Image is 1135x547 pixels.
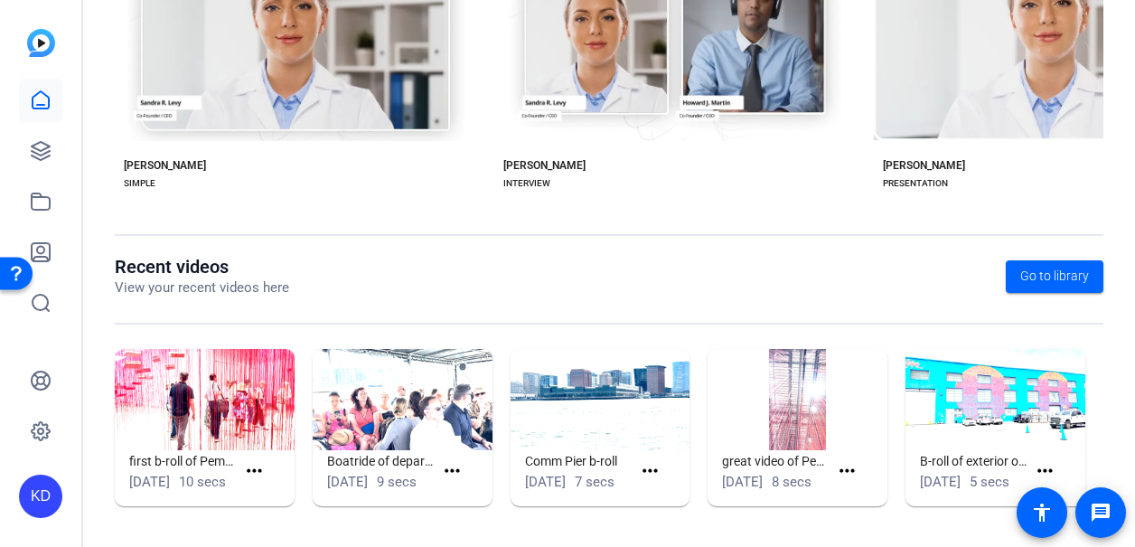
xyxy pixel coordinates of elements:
[27,29,55,57] img: blue-gradient.svg
[1020,267,1089,286] span: Go to library
[575,474,614,490] span: 7 secs
[1006,260,1103,293] a: Go to library
[115,349,295,450] img: first b-roll of Pembroke people walking through red fringe
[179,474,226,490] span: 10 secs
[920,474,961,490] span: [DATE]
[503,176,550,191] div: INTERVIEW
[115,278,289,298] p: View your recent videos here
[905,349,1085,450] img: B-roll of exterior of EB
[129,474,170,490] span: [DATE]
[970,474,1009,490] span: 5 secs
[19,475,62,518] div: KD
[883,158,965,173] div: [PERSON_NAME]
[129,450,236,472] h1: first b-roll of Pembroke people walking through red fringe
[772,474,811,490] span: 8 secs
[1090,502,1112,523] mat-icon: message
[124,158,206,173] div: [PERSON_NAME]
[327,450,434,472] h1: Boatride of departure from 255 State
[503,158,586,173] div: [PERSON_NAME]
[708,349,887,450] img: great video of Pembroke people walking through red fringe
[639,460,661,483] mat-icon: more_horiz
[525,450,632,472] h1: Comm Pier b-roll
[722,450,829,472] h1: great video of Pembroke people walking through red fringe
[1034,460,1056,483] mat-icon: more_horiz
[920,450,1027,472] h1: B-roll of exterior of EB
[883,176,948,191] div: PRESENTATION
[327,474,368,490] span: [DATE]
[441,460,464,483] mat-icon: more_horiz
[525,474,566,490] span: [DATE]
[313,349,492,450] img: Boatride of departure from 255 State
[1031,502,1053,523] mat-icon: accessibility
[836,460,858,483] mat-icon: more_horiz
[722,474,763,490] span: [DATE]
[115,256,289,278] h1: Recent videos
[124,176,155,191] div: SIMPLE
[243,460,266,483] mat-icon: more_horiz
[377,474,417,490] span: 9 secs
[511,349,690,450] img: Comm Pier b-roll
